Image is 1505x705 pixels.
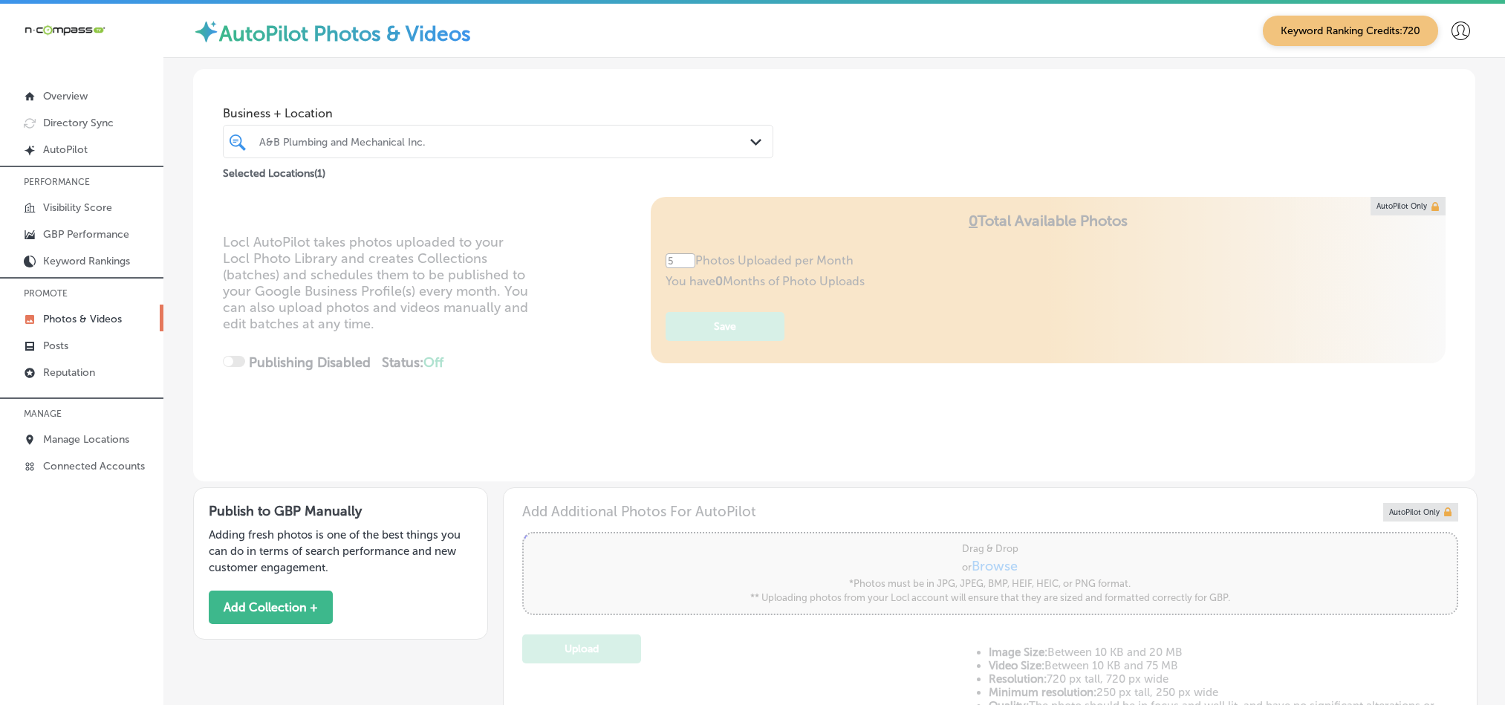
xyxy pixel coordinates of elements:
p: Visibility Score [43,201,112,214]
p: Overview [43,90,88,103]
p: Keyword Rankings [43,255,130,267]
p: Selected Locations ( 1 ) [223,161,325,180]
p: Adding fresh photos is one of the best things you can do in terms of search performance and new c... [209,527,472,576]
span: Keyword Ranking Credits: 720 [1263,16,1438,46]
button: Add Collection + [209,591,333,624]
p: Posts [43,339,68,352]
p: AutoPilot [43,143,88,156]
div: A&B Plumbing and Mechanical Inc. [259,135,752,148]
img: 660ab0bf-5cc7-4cb8-ba1c-48b5ae0f18e60NCTV_CLogo_TV_Black_-500x88.png [24,23,105,37]
p: Reputation [43,366,95,379]
span: Business + Location [223,106,773,120]
p: Directory Sync [43,117,114,129]
p: Manage Locations [43,433,129,446]
p: Photos & Videos [43,313,122,325]
label: AutoPilot Photos & Videos [219,22,471,46]
p: Connected Accounts [43,460,145,472]
p: GBP Performance [43,228,129,241]
img: autopilot-icon [193,19,219,45]
h3: Publish to GBP Manually [209,503,472,519]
